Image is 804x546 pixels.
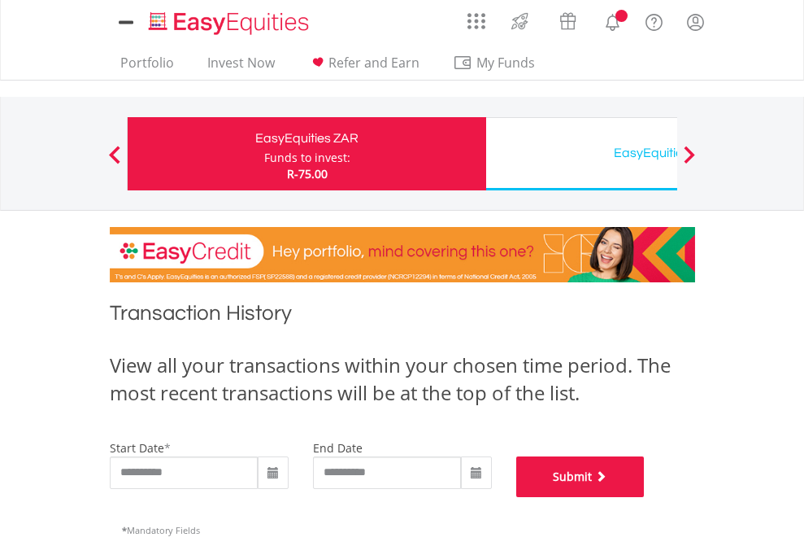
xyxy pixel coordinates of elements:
[137,127,476,150] div: EasyEquities ZAR
[453,52,559,73] span: My Funds
[264,150,350,166] div: Funds to invest:
[201,55,281,80] a: Invest Now
[467,12,485,30] img: grid-menu-icon.svg
[328,54,419,72] span: Refer and Earn
[142,4,315,37] a: Home page
[457,4,496,30] a: AppsGrid
[544,4,592,34] a: Vouchers
[287,166,328,181] span: R-75.00
[110,299,695,335] h1: Transaction History
[114,55,180,80] a: Portfolio
[592,4,633,37] a: Notifications
[673,154,706,170] button: Next
[302,55,426,80] a: Refer and Earn
[122,524,200,536] span: Mandatory Fields
[516,456,645,497] button: Submit
[675,4,716,40] a: My Profile
[98,154,131,170] button: Previous
[146,10,315,37] img: EasyEquities_Logo.png
[110,227,695,282] img: EasyCredit Promotion Banner
[633,4,675,37] a: FAQ's and Support
[110,440,164,456] label: start date
[506,8,533,34] img: thrive-v2.svg
[313,440,363,456] label: end date
[110,352,695,408] div: View all your transactions within your chosen time period. The most recent transactions will be a...
[554,8,581,34] img: vouchers-v2.svg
